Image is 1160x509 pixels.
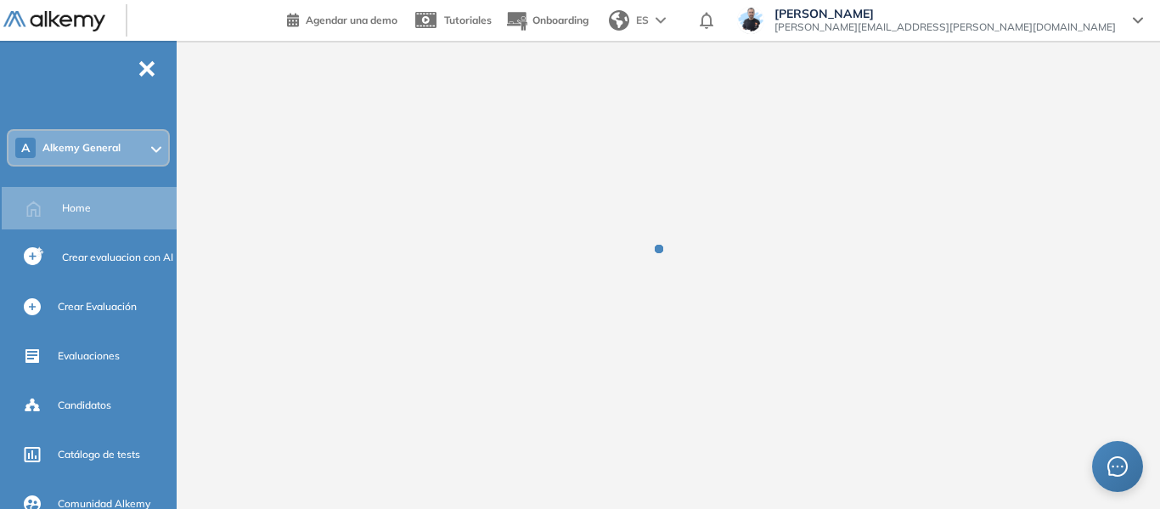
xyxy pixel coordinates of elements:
[774,7,1116,20] span: [PERSON_NAME]
[58,398,111,413] span: Candidatos
[62,201,91,216] span: Home
[21,141,30,155] span: A
[774,20,1116,34] span: [PERSON_NAME][EMAIL_ADDRESS][PERSON_NAME][DOMAIN_NAME]
[636,13,649,28] span: ES
[306,14,397,26] span: Agendar una demo
[287,8,397,29] a: Agendar una demo
[1107,456,1128,477] span: message
[42,141,121,155] span: Alkemy General
[656,17,666,24] img: arrow
[58,299,137,314] span: Crear Evaluación
[532,14,588,26] span: Onboarding
[444,14,492,26] span: Tutoriales
[58,348,120,364] span: Evaluaciones
[3,11,105,32] img: Logo
[62,250,173,265] span: Crear evaluacion con AI
[609,10,629,31] img: world
[58,447,140,462] span: Catálogo de tests
[505,3,588,39] button: Onboarding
